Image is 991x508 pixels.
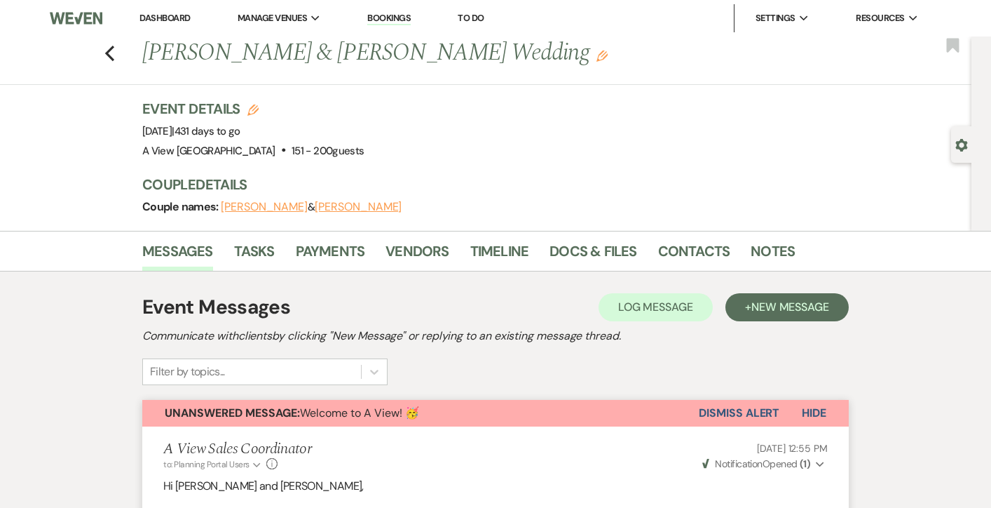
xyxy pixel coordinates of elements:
span: Resources [856,11,904,25]
button: to: Planning Portal Users [163,458,263,471]
div: Filter by topics... [150,363,225,380]
button: Log Message [599,293,713,321]
span: [DATE] [142,124,240,138]
span: | [172,124,240,138]
h1: [PERSON_NAME] & [PERSON_NAME] Wedding [142,36,770,70]
a: Payments [296,240,365,271]
a: Notes [751,240,795,271]
button: NotificationOpened (1) [700,457,828,472]
span: Log Message [618,300,693,314]
span: 431 days to go [175,124,240,138]
h2: Communicate with clients by clicking "New Message" or replying to an existing message thread. [142,328,849,345]
h3: Event Details [142,99,364,119]
a: Vendors [385,240,449,271]
button: +New Message [725,293,849,321]
span: 151 - 200 guests [292,144,364,158]
a: Timeline [470,240,529,271]
h3: Couple Details [142,175,927,194]
img: Weven Logo [50,4,102,33]
a: Dashboard [139,12,190,24]
span: Notification [715,457,762,470]
span: [DATE] 12:55 PM [757,442,828,455]
a: Bookings [367,12,411,25]
span: to: Planning Portal Users [163,459,250,470]
span: New Message [751,300,829,314]
span: Manage Venues [238,11,307,25]
a: To Do [458,12,484,24]
button: Edit [596,49,608,62]
a: Messages [142,240,213,271]
button: Unanswered Message:Welcome to A View! 🥳 [142,400,699,427]
h5: A View Sales Coordinator [163,441,311,458]
strong: Unanswered Message: [165,406,300,420]
a: Docs & Files [549,240,636,271]
span: Hi [PERSON_NAME] and [PERSON_NAME], [163,479,364,493]
span: Couple names: [142,199,221,214]
button: [PERSON_NAME] [221,201,308,213]
a: Contacts [658,240,730,271]
button: Open lead details [955,138,968,151]
span: Hide [802,406,826,420]
button: [PERSON_NAME] [315,201,402,213]
span: A View [GEOGRAPHIC_DATA] [142,144,275,158]
a: Tasks [234,240,275,271]
span: Settings [756,11,795,25]
button: Hide [779,400,849,427]
h1: Event Messages [142,293,290,322]
span: Welcome to A View! 🥳 [165,406,419,420]
button: Dismiss Alert [699,400,779,427]
span: Opened [702,457,810,470]
strong: ( 1 ) [800,457,810,470]
span: & [221,200,402,214]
